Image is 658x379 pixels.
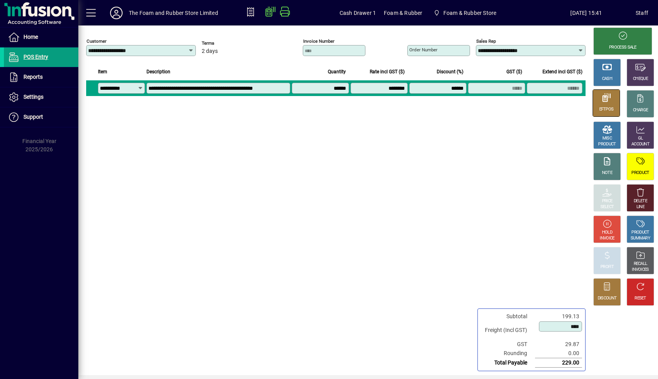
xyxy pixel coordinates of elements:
span: Rate incl GST ($) [370,67,405,76]
div: CHEQUE [633,76,648,82]
span: Terms [202,41,249,46]
div: PRODUCT [631,230,649,236]
div: PRODUCT [598,141,616,147]
a: Home [4,27,78,47]
span: Foam & Rubber Store [443,7,496,19]
span: Cash Drawer 1 [340,7,376,19]
div: CASH [602,76,612,82]
span: Discount (%) [437,67,463,76]
span: Reports [23,74,43,80]
div: The Foam and Rubber Store Limited [129,7,218,19]
span: Description [146,67,170,76]
span: Foam & Rubber Store [430,6,499,20]
span: Support [23,114,43,120]
td: 229.00 [535,358,582,368]
div: PROCESS SALE [609,45,636,51]
div: NOTE [602,170,612,176]
span: Settings [23,94,43,100]
div: INVOICES [632,267,649,273]
div: EFTPOS [599,107,614,112]
div: DELETE [634,198,647,204]
td: Subtotal [481,312,535,321]
button: Profile [104,6,129,20]
div: MISC [602,136,612,141]
mat-label: Order number [409,47,437,53]
span: GST ($) [506,67,522,76]
span: Extend incl GST ($) [542,67,582,76]
span: Quantity [328,67,346,76]
td: 0.00 [535,349,582,358]
span: 2 days [202,48,218,54]
span: Home [23,34,38,40]
span: POS Entry [23,54,48,60]
td: Rounding [481,349,535,358]
div: ACCOUNT [631,141,649,147]
div: PRODUCT [631,170,649,176]
a: Settings [4,87,78,107]
td: 29.87 [535,340,582,349]
a: Support [4,107,78,127]
div: GL [638,136,643,141]
td: GST [481,340,535,349]
div: RECALL [634,261,647,267]
div: INVOICE [600,236,614,241]
td: 199.13 [535,312,582,321]
div: SUMMARY [631,236,650,241]
mat-label: Sales rep [476,38,496,44]
mat-label: Customer [87,38,107,44]
a: Reports [4,67,78,87]
td: Total Payable [481,358,535,368]
div: DISCOUNT [598,296,616,301]
mat-label: Invoice number [303,38,334,44]
div: LINE [636,204,644,210]
span: Foam & Rubber [384,7,422,19]
div: RESET [634,296,646,301]
div: Staff [636,7,648,19]
div: PROFIT [600,264,614,270]
div: SELECT [600,204,614,210]
span: Item [98,67,107,76]
td: Freight (Incl GST) [481,321,535,340]
div: HOLD [602,230,612,236]
div: PRICE [602,198,613,204]
div: CHARGE [633,107,648,113]
span: [DATE] 15:41 [537,7,636,19]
